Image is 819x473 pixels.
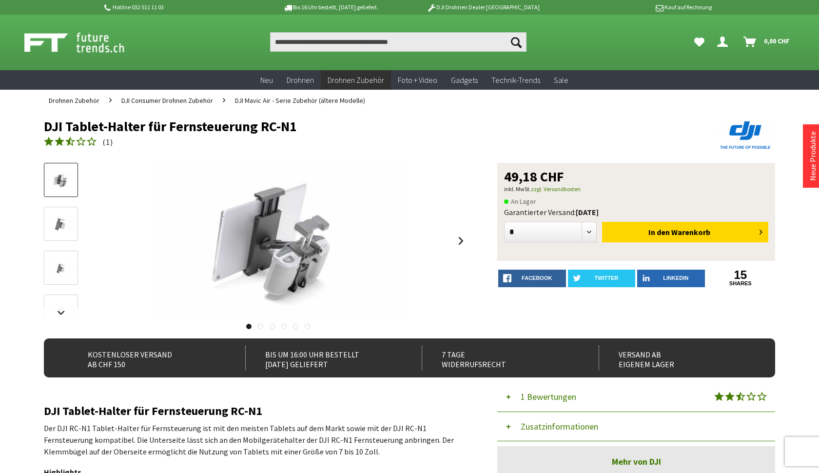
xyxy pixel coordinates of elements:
span: Sale [554,75,568,85]
a: Warenkorb [740,32,795,52]
p: Hotline 032 511 11 03 [102,1,254,13]
img: DJI [717,119,775,151]
span: 49,18 CHF [504,170,564,183]
span: Foto + Video [398,75,437,85]
h1: DJI Tablet-Halter für Fernsteuerung RC-N1 [44,119,629,134]
div: Versand ab eigenem Lager [599,346,754,370]
span: Drohnen Zubehör [49,96,99,105]
span: In den [648,227,670,237]
a: shares [707,280,775,287]
span: Technik-Trends [491,75,540,85]
img: Vorschau: DJI Tablet-Halter für Fernsteuerung RC-N1 [47,172,75,190]
a: Sale [547,70,575,90]
a: zzgl. Versandkosten [531,185,581,193]
b: [DATE] [576,207,599,217]
span: 0,00 CHF [764,33,790,49]
input: Produkt, Marke, Kategorie, EAN, Artikelnummer… [270,32,526,52]
a: LinkedIn [637,270,705,287]
span: 1 [106,137,110,147]
a: facebook [498,270,566,287]
p: Der DJI RC-N1 Tablet-Halter für Fernsteuerung ist mit den meisten Tablets auf dem Markt sowie mit... [44,422,468,457]
button: In den Warenkorb [602,222,768,242]
a: DJI Consumer Drohnen Zubehör [117,90,218,111]
a: (1) [44,136,113,148]
a: Gadgets [444,70,485,90]
button: 1 Bewertungen [497,382,775,412]
button: Suchen [506,32,526,52]
p: inkl. MwSt. [504,183,768,195]
a: Drohnen Zubehör [321,70,391,90]
a: Foto + Video [391,70,444,90]
img: DJI Tablet-Halter für Fernsteuerung RC-N1 [154,163,402,319]
span: DJI Mavic Air - Serie Zubehör (ältere Modelle) [235,96,365,105]
a: Neue Produkte [808,131,818,181]
a: twitter [568,270,636,287]
img: Shop Futuretrends - zur Startseite wechseln [24,30,146,55]
span: DJI Consumer Drohnen Zubehör [121,96,213,105]
span: ( ) [102,137,113,147]
a: 15 [707,270,775,280]
span: An Lager [504,196,536,207]
span: Neu [260,75,273,85]
h2: DJI Tablet-Halter für Fernsteuerung RC-N1 [44,405,468,417]
span: twitter [594,275,618,281]
span: Drohnen [287,75,314,85]
span: Drohnen Zubehör [328,75,384,85]
div: Bis um 16:00 Uhr bestellt [DATE] geliefert [245,346,401,370]
p: Kauf auf Rechnung [559,1,711,13]
div: Garantierter Versand: [504,207,768,217]
span: facebook [522,275,552,281]
a: Meine Favoriten [689,32,709,52]
a: Neu [253,70,280,90]
div: Kostenloser Versand ab CHF 150 [68,346,224,370]
a: Drohnen [280,70,321,90]
span: Warenkorb [671,227,710,237]
span: LinkedIn [663,275,688,281]
div: 7 Tage Widerrufsrecht [422,346,577,370]
a: Technik-Trends [485,70,547,90]
p: Bis 16 Uhr bestellt, [DATE] geliefert. [254,1,407,13]
a: Drohnen Zubehör [44,90,104,111]
span: Gadgets [451,75,478,85]
a: DJI Mavic Air - Serie Zubehör (ältere Modelle) [230,90,370,111]
p: DJI Drohnen Dealer [GEOGRAPHIC_DATA] [407,1,559,13]
a: Dein Konto [713,32,736,52]
button: Zusatzinformationen [497,412,775,441]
